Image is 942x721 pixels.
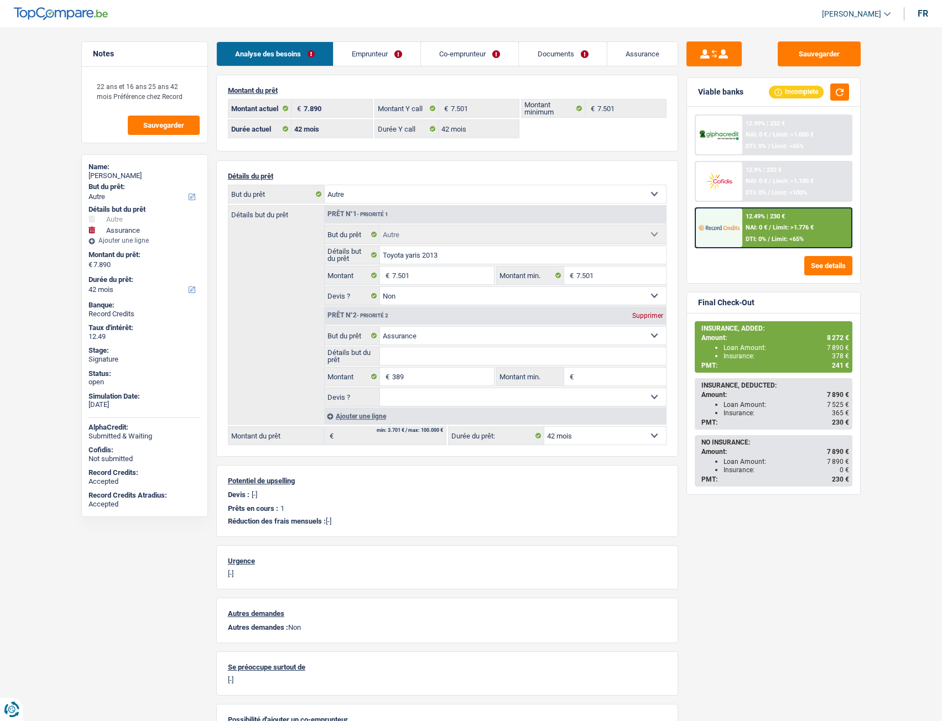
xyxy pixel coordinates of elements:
p: Devis : [228,490,249,499]
label: Durée du prêt: [89,275,199,284]
span: NAI: 0 € [746,224,767,231]
span: € [564,368,576,385]
div: Stage: [89,346,201,355]
div: Ajouter une ligne [324,408,666,424]
label: Durée actuel [228,120,292,138]
span: / [768,236,770,243]
div: Incomplete [769,86,824,98]
span: Limit: <65% [772,236,804,243]
span: / [768,189,770,196]
div: [DATE] [89,400,201,409]
label: But du prêt: [89,182,199,191]
span: Réduction des frais mensuels : [228,517,326,525]
span: 230 € [832,476,849,483]
label: Montant [325,267,381,284]
div: Loan Amount: [724,458,849,466]
span: 378 € [832,352,849,360]
span: 230 € [832,419,849,426]
label: Détails but du prêt [325,246,381,264]
p: [-] [228,676,667,684]
div: Prêt n°1 [325,211,391,218]
div: Record Credits: [89,468,201,477]
p: Détails du prêt [228,172,667,180]
label: Montant minimum [522,100,585,117]
div: Accepted [89,500,201,509]
div: fr [918,8,928,19]
p: Prêts en cours : [228,504,278,513]
p: Se préoccupe surtout de [228,663,667,671]
span: € [89,260,92,269]
div: 12.49 [89,332,201,341]
div: Status: [89,369,201,378]
div: 12.99% | 232 € [746,120,785,127]
button: Sauvegarder [128,116,200,135]
span: Limit: >1.776 € [773,224,814,231]
div: Loan Amount: [724,344,849,352]
div: Supprimer [629,312,666,319]
div: Not submitted [89,454,201,463]
label: Montant du prêt [228,427,324,445]
span: 7 890 € [827,344,849,352]
div: INSURANCE, DEDUCTED: [701,382,849,389]
span: Autres demandes : [228,623,288,631]
span: - Priorité 2 [357,312,388,318]
span: Limit: >1.100 € [773,177,814,185]
div: Accepted [89,477,201,486]
span: 7 890 € [827,448,849,456]
img: Cofidis [699,171,740,191]
p: Urgence [228,557,667,565]
div: Banque: [89,301,201,310]
span: / [769,177,771,185]
span: NAI: 0 € [746,131,767,138]
div: Signature [89,355,201,364]
span: Limit: <100% [772,189,807,196]
div: Record Credits [89,310,201,318]
span: - Priorité 1 [357,211,388,217]
label: But du prêt [325,226,381,243]
h5: Notes [93,49,196,59]
span: Sauvegarder [143,122,184,129]
span: DTI: 0% [746,143,766,150]
span: 0 € [840,466,849,474]
div: Record Credits Atradius: [89,491,201,500]
span: Limit: >1.000 € [773,131,814,138]
img: Record Credits [699,217,740,238]
div: Amount: [701,391,849,399]
span: € [439,100,451,117]
div: Insurance: [724,409,849,417]
div: PMT: [701,362,849,369]
a: Documents [519,42,606,66]
span: DTI: 0% [746,236,766,243]
a: Assurance [607,42,678,66]
img: TopCompare Logo [14,7,108,20]
span: / [769,131,771,138]
div: Taux d'intérêt: [89,323,201,332]
div: min: 3.701 € / max: 100.000 € [377,428,443,433]
button: Sauvegarder [778,41,861,66]
label: Durée du prêt: [449,427,544,445]
div: 12.49% | 230 € [746,213,785,220]
p: Non [228,623,667,631]
div: Prêt n°2 [325,312,391,319]
span: 7 890 € [827,391,849,399]
div: Cofidis: [89,446,201,454]
a: [PERSON_NAME] [813,5,891,23]
div: Insurance: [724,466,849,474]
label: Montant actuel [228,100,292,117]
span: € [564,267,576,284]
a: Emprunteur [334,42,420,66]
span: [PERSON_NAME] [822,9,881,19]
div: Amount: [701,448,849,456]
label: Détails but du prêt [228,206,324,218]
div: INSURANCE, ADDED: [701,325,849,332]
div: Simulation Date: [89,392,201,401]
span: € [585,100,597,117]
span: € [380,368,392,385]
label: Détails but du prêt [325,347,381,365]
label: Devis ? [325,287,381,305]
img: AlphaCredit [699,129,740,142]
label: Montant [325,368,381,385]
label: Durée Y call [375,120,439,138]
label: Devis ? [325,388,381,406]
span: / [769,224,771,231]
